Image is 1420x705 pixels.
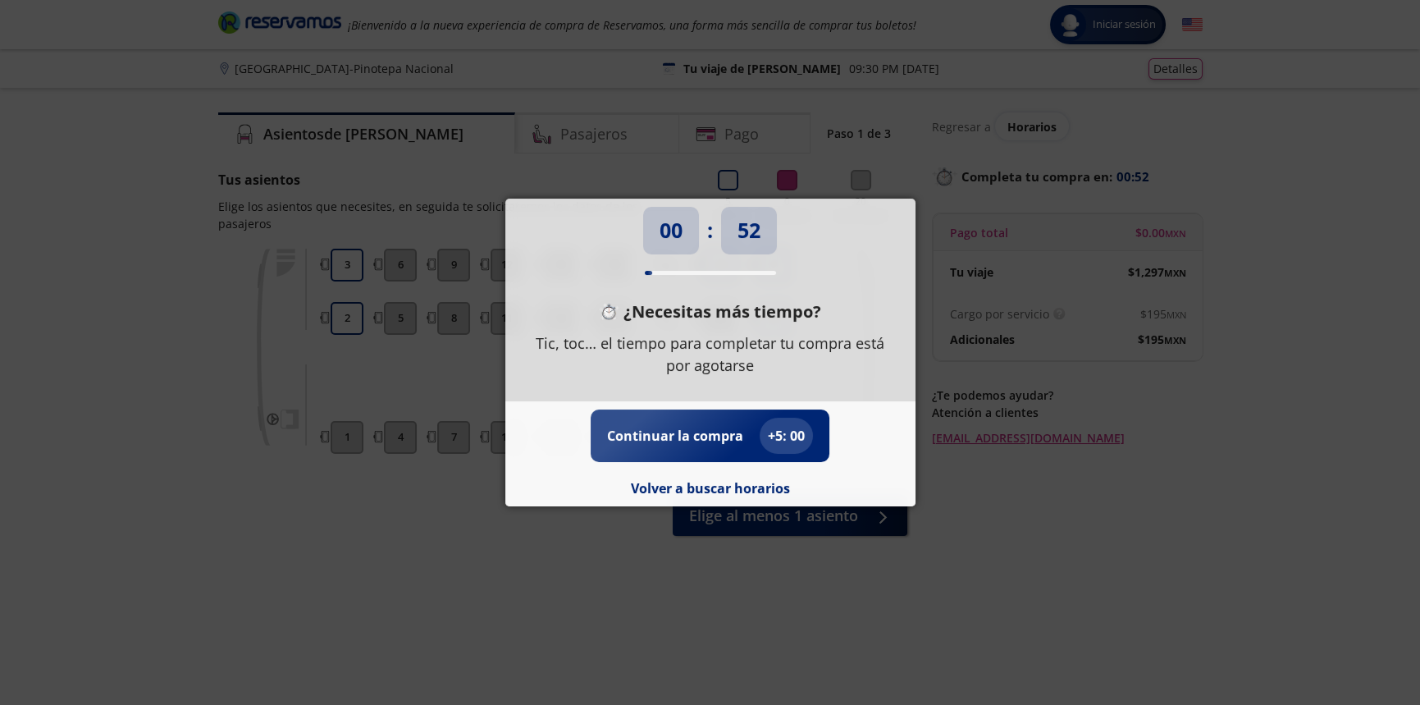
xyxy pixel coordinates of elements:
p: Continuar la compra [607,426,743,446]
p: 00 [660,215,683,246]
p: + 5 : 00 [768,426,805,446]
p: Tic, toc… el tiempo para completar tu compra está por agotarse [530,332,891,377]
p: ¿Necesitas más tiempo? [623,300,821,324]
p: : [707,215,713,246]
button: Volver a buscar horarios [631,478,790,498]
p: 52 [737,215,760,246]
button: Continuar la compra+5: 00 [607,418,813,454]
